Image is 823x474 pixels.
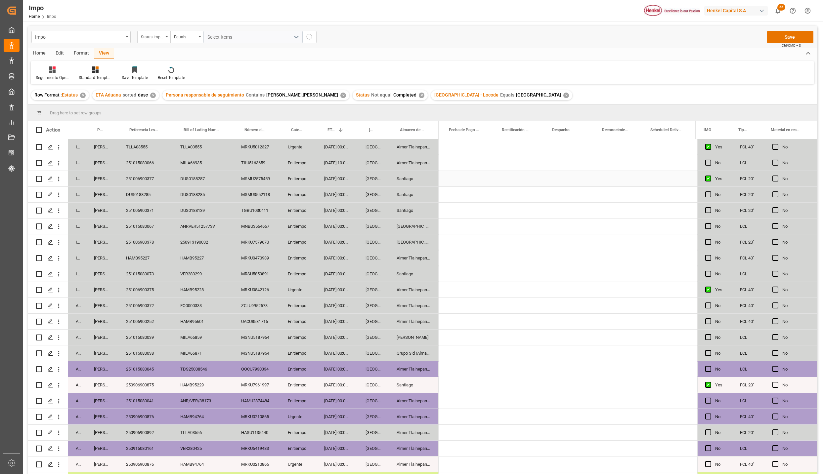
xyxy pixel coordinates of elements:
[389,330,439,345] div: [PERSON_NAME]
[340,93,346,98] div: ✕
[36,75,69,81] div: Seguimiento Operativo
[393,92,416,98] span: Completed
[389,314,439,329] div: Almer Tlalnepantla
[172,266,233,282] div: VER280299
[732,203,764,218] div: FCL 20"
[697,330,817,345] div: Press SPACE to select this row.
[118,345,172,361] div: 251015080038
[68,203,86,218] div: In progress
[69,48,94,59] div: Format
[172,409,233,424] div: HAMB94764
[137,31,170,43] button: open menu
[233,425,280,440] div: HASU1135440
[86,250,118,266] div: [PERSON_NAME]
[644,5,700,17] img: Henkel%20logo.jpg_1689854090.jpg
[732,393,764,409] div: LCL
[280,234,316,250] div: En tiempo
[118,441,172,456] div: 250915080161
[150,93,156,98] div: ✕
[697,155,817,171] div: Press SPACE to select this row.
[697,441,817,456] div: Press SPACE to select this row.
[233,155,280,171] div: TIIU5163659
[118,393,172,409] div: 251015080041
[697,250,817,266] div: Press SPACE to select this row.
[138,92,148,98] span: desc
[280,314,316,329] div: En tiempo
[697,361,817,377] div: Press SPACE to select this row.
[233,409,280,424] div: MRKU0210865
[563,93,569,98] div: ✕
[28,218,439,234] div: Press SPACE to select this row.
[233,139,280,155] div: MRKU5012327
[86,139,118,155] div: [PERSON_NAME]
[358,345,389,361] div: [GEOGRAPHIC_DATA]
[86,456,118,472] div: [PERSON_NAME]
[28,266,439,282] div: Press SPACE to select this row.
[28,48,51,59] div: Home
[233,282,280,297] div: MRKU0842126
[28,425,439,441] div: Press SPACE to select this row.
[172,218,233,234] div: ANRVER5125773V
[697,234,817,250] div: Press SPACE to select this row.
[358,218,389,234] div: [GEOGRAPHIC_DATA]
[28,139,439,155] div: Press SPACE to select this row.
[28,250,439,266] div: Press SPACE to select this row.
[118,155,172,171] div: 251015080066
[174,32,196,40] div: Equals
[732,345,764,361] div: LCL
[356,92,369,98] span: Status
[785,3,800,18] button: Help Center
[118,456,172,472] div: 250906900876
[86,266,118,282] div: [PERSON_NAME]
[79,75,112,81] div: Standard Templates
[389,441,439,456] div: Almer Tlalnepantla
[280,187,316,202] div: En tiempo
[389,171,439,186] div: Santiago
[96,92,121,98] span: ETA Aduana
[68,266,86,282] div: In progress
[34,92,62,98] span: Row Format :
[732,314,764,329] div: FCL 40"
[358,203,389,218] div: [GEOGRAPHIC_DATA]
[358,171,389,186] div: [GEOGRAPHIC_DATA]
[280,171,316,186] div: En tiempo
[50,110,102,115] span: Drag here to set row groups
[62,92,78,98] span: Estatus
[316,377,358,393] div: [DATE] 00:00:00
[118,314,172,329] div: 251006900252
[68,298,86,313] div: Arrived
[68,250,86,266] div: In progress
[316,456,358,472] div: [DATE] 00:00:00
[280,425,316,440] div: En tiempo
[233,330,280,345] div: MSNU5187954
[172,314,233,329] div: HAMB95601
[358,155,389,171] div: [GEOGRAPHIC_DATA]
[35,32,123,41] div: Impo
[316,330,358,345] div: [DATE] 00:00:00
[280,298,316,313] div: En tiempo
[118,171,172,186] div: 251006900377
[28,441,439,456] div: Press SPACE to select this row.
[233,250,280,266] div: MRKU0470939
[704,4,770,17] button: Henkel Capital S.A
[123,92,136,98] span: sorted
[86,393,118,409] div: [PERSON_NAME]
[172,425,233,440] div: TLLA03556
[316,187,358,202] div: [DATE] 00:00:00
[434,92,498,98] span: [GEOGRAPHIC_DATA] - Locode
[316,234,358,250] div: [DATE] 00:00:00
[303,31,317,43] button: search button
[86,282,118,297] div: [PERSON_NAME]
[86,218,118,234] div: [PERSON_NAME]
[233,171,280,186] div: MSMU2575459
[172,361,233,377] div: TDS25008546
[118,330,172,345] div: 251015080039
[697,187,817,203] div: Press SPACE to select this row.
[86,187,118,202] div: [PERSON_NAME]
[732,250,764,266] div: FCL 40"
[782,43,801,48] span: Ctrl/CMD + S
[94,48,114,59] div: View
[280,393,316,409] div: En tiempo
[118,377,172,393] div: 250906900875
[280,203,316,218] div: En tiempo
